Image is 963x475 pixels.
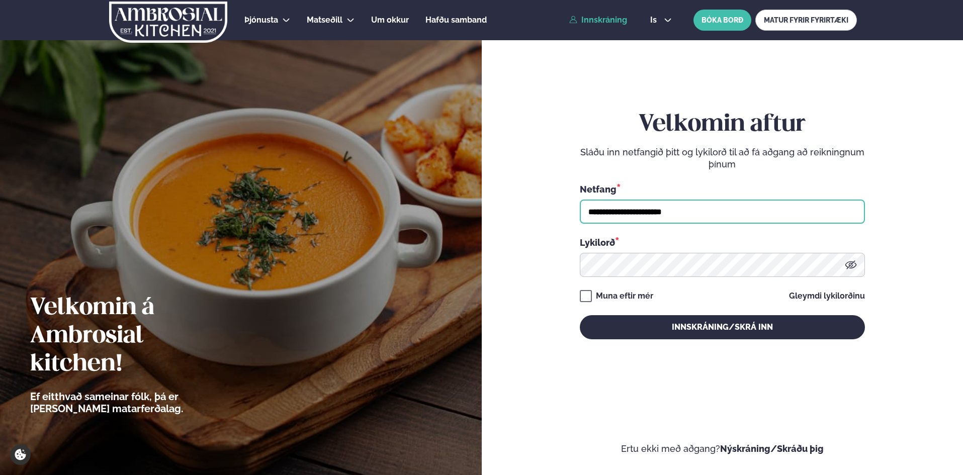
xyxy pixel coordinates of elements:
[307,14,342,26] a: Matseðill
[580,315,865,339] button: Innskráning/Skrá inn
[30,294,239,378] h2: Velkomin á Ambrosial kitchen!
[30,391,239,415] p: Ef eitthvað sameinar fólk, þá er [PERSON_NAME] matarferðalag.
[425,15,487,25] span: Hafðu samband
[425,14,487,26] a: Hafðu samband
[642,16,680,24] button: is
[693,10,751,31] button: BÓKA BORÐ
[371,15,409,25] span: Um okkur
[580,236,865,249] div: Lykilorð
[580,111,865,139] h2: Velkomin aftur
[244,14,278,26] a: Þjónusta
[512,443,933,455] p: Ertu ekki með aðgang?
[10,444,31,465] a: Cookie settings
[371,14,409,26] a: Um okkur
[307,15,342,25] span: Matseðill
[580,182,865,196] div: Netfang
[569,16,627,25] a: Innskráning
[789,292,865,300] a: Gleymdi lykilorðinu
[580,146,865,170] p: Sláðu inn netfangið þitt og lykilorð til að fá aðgang að reikningnum þínum
[720,443,824,454] a: Nýskráning/Skráðu þig
[244,15,278,25] span: Þjónusta
[108,2,228,43] img: logo
[650,16,660,24] span: is
[755,10,857,31] a: MATUR FYRIR FYRIRTÆKI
